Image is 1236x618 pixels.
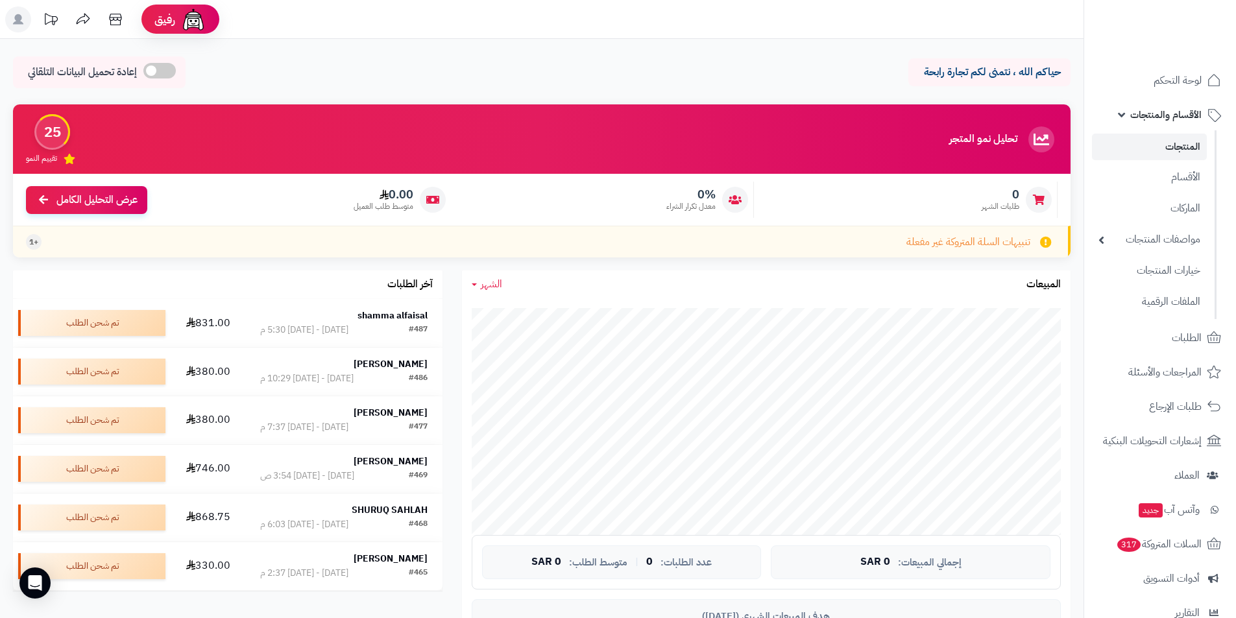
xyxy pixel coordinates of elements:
div: تم شحن الطلب [18,310,165,336]
strong: [PERSON_NAME] [354,357,428,371]
span: 0 SAR [860,556,890,568]
span: 0 [646,556,653,568]
div: [DATE] - [DATE] 3:54 ص [260,469,354,482]
strong: [PERSON_NAME] [354,406,428,420]
a: الطلبات [1092,322,1228,353]
span: 0 [982,187,1019,202]
a: عرض التحليل الكامل [26,186,147,214]
span: طلبات الشهر [982,201,1019,212]
td: 380.00 [171,348,246,396]
a: العملاء [1092,460,1228,491]
div: [DATE] - [DATE] 5:30 م [260,324,348,337]
strong: SHURUQ SAHLAH [352,503,428,517]
span: 0 SAR [531,556,561,568]
span: الشهر [481,276,502,292]
span: العملاء [1174,466,1200,484]
span: تنبيهات السلة المتروكة غير مفعلة [906,235,1030,250]
div: تم شحن الطلب [18,505,165,530]
a: المنتجات [1092,134,1207,160]
div: تم شحن الطلب [18,553,165,579]
img: ai-face.png [180,6,206,32]
span: متوسط الطلب: [569,557,627,568]
div: #465 [409,567,428,580]
a: السلات المتروكة317 [1092,529,1228,560]
a: الشهر [472,277,502,292]
td: 746.00 [171,445,246,493]
td: 868.75 [171,493,246,541]
div: [DATE] - [DATE] 10:29 م [260,372,354,385]
span: أدوات التسويق [1143,569,1200,588]
a: وآتس آبجديد [1092,494,1228,525]
span: لوحة التحكم [1154,71,1202,89]
a: تحديثات المنصة [34,6,67,36]
span: عدد الطلبات: [660,557,712,568]
span: الأقسام والمنتجات [1130,106,1202,124]
span: السلات المتروكة [1116,535,1202,553]
a: الماركات [1092,195,1207,222]
span: | [635,557,638,567]
a: الأقسام [1092,163,1207,191]
div: [DATE] - [DATE] 2:37 م [260,567,348,580]
span: 317 [1117,538,1141,552]
td: 380.00 [171,396,246,444]
span: +1 [29,237,38,248]
h3: المبيعات [1026,279,1061,291]
a: الملفات الرقمية [1092,288,1207,316]
span: الطلبات [1172,329,1202,347]
div: #469 [409,469,428,482]
span: وآتس آب [1137,501,1200,519]
a: خيارات المنتجات [1092,257,1207,285]
span: طلبات الإرجاع [1149,398,1202,416]
span: عرض التحليل الكامل [56,193,138,208]
a: طلبات الإرجاع [1092,391,1228,422]
p: حياكم الله ، نتمنى لكم تجارة رابحة [918,65,1061,80]
div: #468 [409,518,428,531]
td: 831.00 [171,299,246,347]
strong: [PERSON_NAME] [354,552,428,565]
div: [DATE] - [DATE] 6:03 م [260,518,348,531]
div: تم شحن الطلب [18,456,165,482]
span: إعادة تحميل البيانات التلقائي [28,65,137,80]
span: إشعارات التحويلات البنكية [1103,432,1202,450]
div: #487 [409,324,428,337]
span: 0% [666,187,716,202]
span: جديد [1139,503,1163,517]
span: متوسط طلب العميل [354,201,413,212]
a: أدوات التسويق [1092,563,1228,594]
div: [DATE] - [DATE] 7:37 م [260,421,348,434]
a: لوحة التحكم [1092,65,1228,96]
a: مواصفات المنتجات [1092,226,1207,254]
a: المراجعات والأسئلة [1092,357,1228,388]
td: 330.00 [171,542,246,590]
span: تقييم النمو [26,153,57,164]
span: رفيق [154,12,175,27]
div: تم شحن الطلب [18,359,165,385]
div: #486 [409,372,428,385]
span: معدل تكرار الشراء [666,201,716,212]
a: إشعارات التحويلات البنكية [1092,425,1228,457]
span: المراجعات والأسئلة [1128,363,1202,381]
strong: shamma alfaisal [357,309,428,322]
div: #477 [409,421,428,434]
div: تم شحن الطلب [18,407,165,433]
strong: [PERSON_NAME] [354,455,428,468]
div: Open Intercom Messenger [19,567,51,599]
span: 0.00 [354,187,413,202]
h3: آخر الطلبات [387,279,433,291]
h3: تحليل نمو المتجر [949,134,1017,145]
span: إجمالي المبيعات: [898,557,962,568]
